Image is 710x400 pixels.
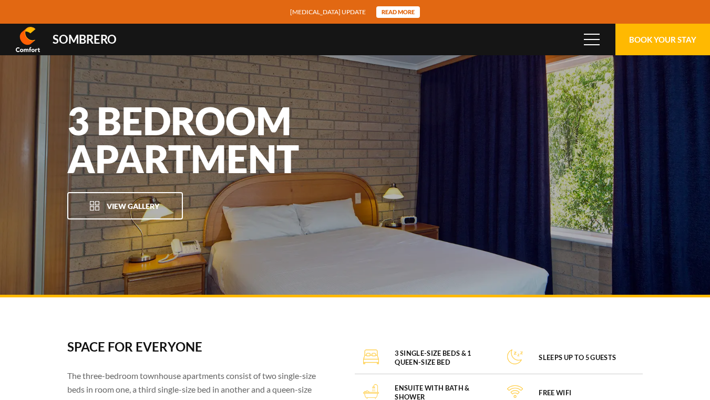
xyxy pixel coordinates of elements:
[507,384,523,399] img: FREE WiFi
[53,34,117,45] div: Sombrero
[67,102,356,177] h1: 3 Bedroom Apartment
[363,349,379,365] img: 3 single-size beds & 1 queen-size bed
[67,339,326,354] h3: Space for everyone
[584,34,600,45] span: Menu
[395,349,490,367] h4: 3 single-size beds & 1 queen-size bed
[67,192,183,219] button: View Gallery
[107,202,159,211] span: View Gallery
[539,388,571,397] h4: FREE WiFi
[89,201,100,211] img: Open Gallery
[16,27,40,52] img: Comfort Inn & Suites Sombrero
[539,353,616,362] h4: Sleeps up to 5 guests
[363,384,379,399] img: Ensuite with bath & shower
[615,24,710,55] button: Book Your Stay
[507,349,523,365] img: Sleeps up to 5 guests
[576,24,608,55] button: Menu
